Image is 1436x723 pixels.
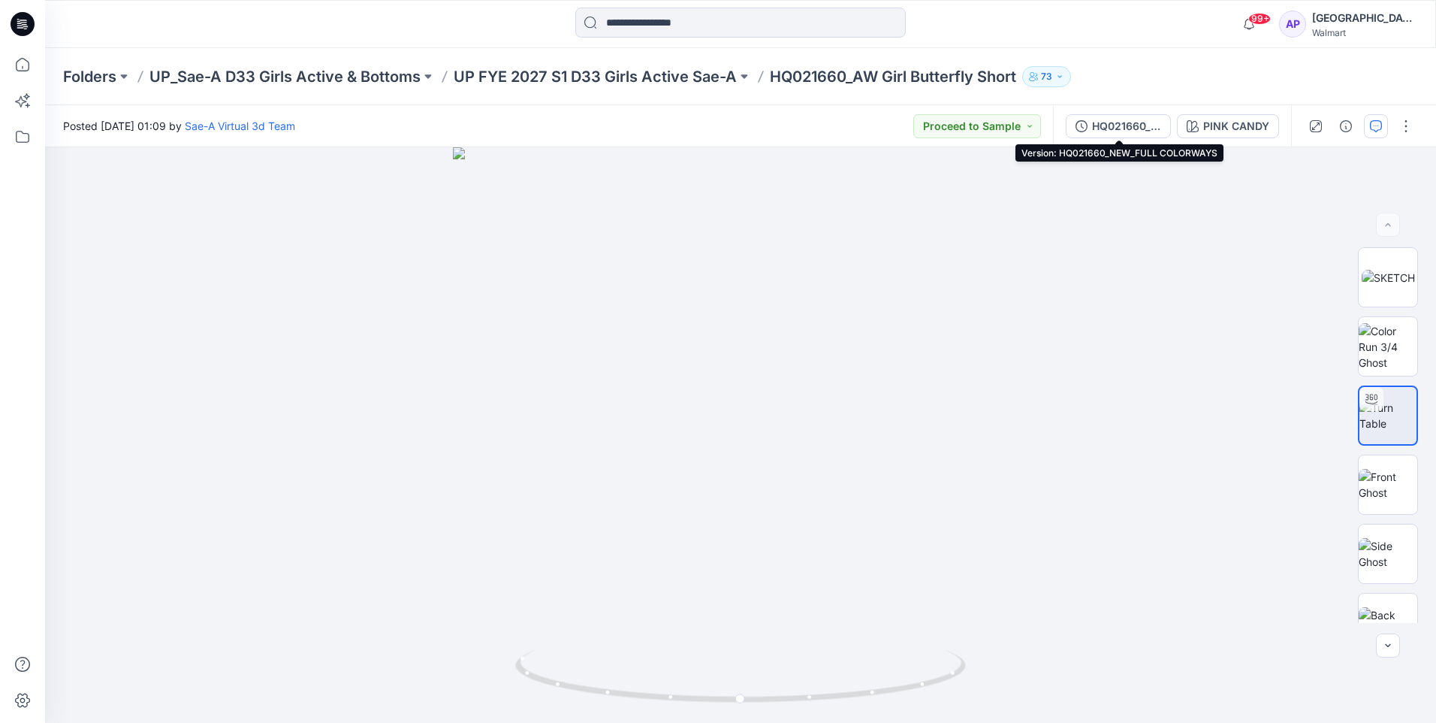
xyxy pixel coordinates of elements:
img: Back Ghost [1359,607,1417,639]
a: UP_Sae-A D33 Girls Active & Bottoms [149,66,421,87]
div: Walmart [1312,27,1417,38]
a: UP FYE 2027 S1 D33 Girls Active Sae-A [454,66,737,87]
img: Side Ghost [1359,538,1417,570]
img: Color Run 3/4 Ghost [1359,323,1417,371]
div: AP [1279,11,1306,38]
div: HQ021660_NEW_FULL COLORWAYS [1092,118,1161,135]
img: Turn Table [1359,400,1416,431]
button: PINK CANDY [1177,114,1279,138]
p: HQ021660_AW Girl Butterfly Short [770,66,1016,87]
a: Sae-A Virtual 3d Team [185,119,295,132]
span: 99+ [1248,13,1271,25]
p: 73 [1041,68,1052,85]
button: HQ021660_NEW_FULL COLORWAYS [1066,114,1171,138]
img: Front Ghost [1359,469,1417,501]
img: SKETCH [1362,270,1415,286]
button: Details [1334,114,1358,138]
a: Folders [63,66,116,87]
span: Posted [DATE] 01:09 by [63,118,295,134]
div: PINK CANDY [1203,118,1269,135]
button: 73 [1022,66,1071,87]
div: [GEOGRAPHIC_DATA] [1312,9,1417,27]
